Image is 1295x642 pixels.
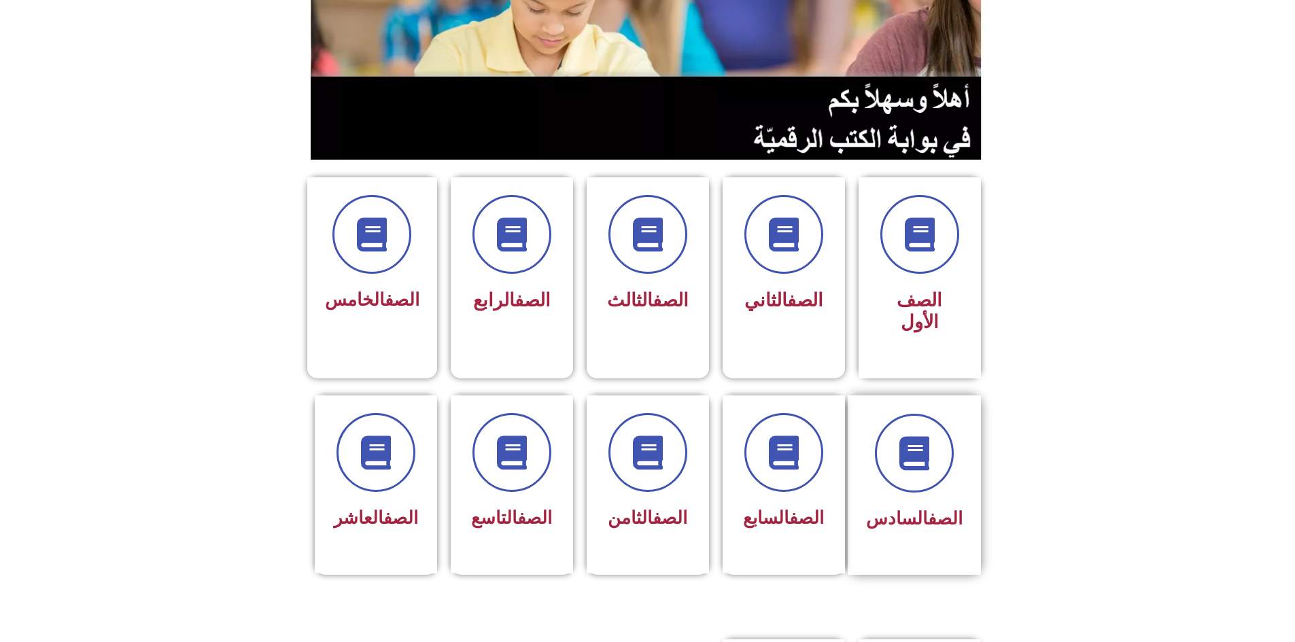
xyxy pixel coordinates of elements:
a: الصف [653,289,689,311]
span: الثاني [744,289,823,311]
span: السادس [866,508,963,529]
span: الرابع [473,289,551,311]
span: التاسع [471,507,552,528]
a: الصف [928,508,963,529]
span: السابع [743,507,824,528]
span: الخامس [325,289,419,310]
a: الصف [653,507,687,528]
span: العاشر [334,507,418,528]
a: الصف [383,507,418,528]
span: الثامن [608,507,687,528]
a: الصف [789,507,824,528]
a: الصف [517,507,552,528]
span: الصف الأول [897,289,942,333]
a: الصف [515,289,551,311]
a: الصف [787,289,823,311]
span: الثالث [607,289,689,311]
a: الصف [385,289,419,310]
